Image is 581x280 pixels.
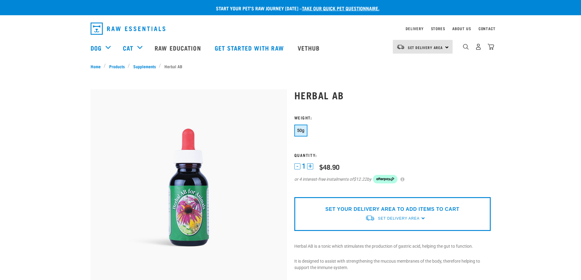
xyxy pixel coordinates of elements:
[475,44,482,50] img: user.png
[106,63,128,69] a: Products
[294,125,307,136] button: 50g
[365,215,375,221] img: van-moving.png
[91,63,104,69] a: Home
[294,163,300,169] button: -
[431,27,445,30] a: Stores
[378,216,419,221] span: Set Delivery Area
[452,27,471,30] a: About Us
[396,44,405,50] img: van-moving.png
[373,175,397,183] img: Afterpay
[479,27,496,30] a: Contact
[319,163,339,171] div: $48.90
[294,115,491,120] h3: Weight:
[302,163,306,169] span: 1
[488,44,494,50] img: home-icon@2x.png
[91,63,491,69] nav: breadcrumbs
[149,36,208,60] a: Raw Education
[294,243,491,250] p: Herbal AB is a tonic which stimulates the production of gastric acid, helping the gut to function.
[294,258,491,271] p: It is designed to assist with strengthening the mucous membranes of the body, therefore helping t...
[294,90,491,101] h1: Herbal AB
[294,153,491,157] h3: Quantity:
[91,43,102,52] a: Dog
[353,176,367,183] span: $12.22
[294,175,491,183] div: or 4 interest-free instalments of by
[408,46,443,48] span: Set Delivery Area
[302,7,379,9] a: take our quick pet questionnaire.
[297,128,305,133] span: 50g
[292,36,328,60] a: Vethub
[123,43,133,52] a: Cat
[463,44,469,50] img: home-icon-1@2x.png
[91,23,165,35] img: Raw Essentials Logo
[130,63,159,69] a: Supplements
[86,20,496,37] nav: dropdown navigation
[209,36,292,60] a: Get started with Raw
[406,27,423,30] a: Delivery
[325,206,459,213] p: SET YOUR DELIVERY AREA TO ADD ITEMS TO CART
[307,163,313,169] button: +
